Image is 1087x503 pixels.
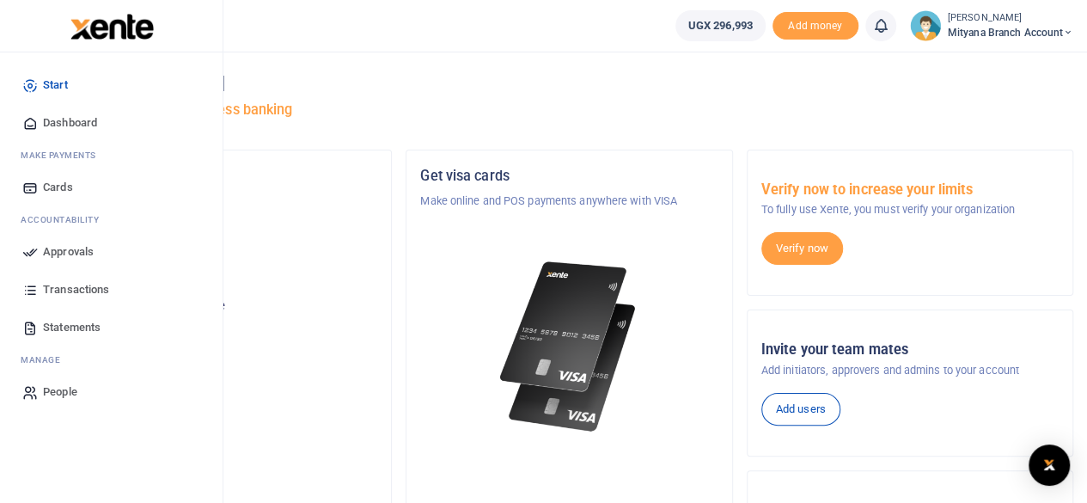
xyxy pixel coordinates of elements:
[761,341,1059,359] h5: Invite your team mates
[80,234,377,251] h5: Account
[675,10,766,41] a: UGX 296,993
[43,179,73,196] span: Cards
[80,298,377,315] p: Your current account balance
[14,104,209,142] a: Dashboard
[761,393,840,426] a: Add users
[761,362,1059,379] p: Add initiators, approvers and admins to your account
[948,11,1073,26] small: [PERSON_NAME]
[70,14,154,40] img: logo-large
[910,10,941,41] img: profile-user
[495,251,644,443] img: xente-_physical_cards.png
[65,74,1073,93] h4: Hello [PERSON_NAME]
[669,10,773,41] li: Wallet ballance
[773,12,858,40] span: Add money
[80,260,377,277] p: Mityana Branch Account
[910,10,1073,41] a: profile-user [PERSON_NAME] Mityana Branch Account
[14,373,209,411] a: People
[29,149,96,162] span: ake Payments
[14,66,209,104] a: Start
[80,193,377,210] p: Tugende Limited
[14,169,209,206] a: Cards
[34,213,99,226] span: countability
[65,101,1073,119] h5: Welcome to better business banking
[69,19,154,32] a: logo-small logo-large logo-large
[43,243,94,261] span: Approvals
[773,18,858,31] a: Add money
[43,281,109,298] span: Transactions
[761,201,1059,218] p: To fully use Xente, you must verify your organization
[14,206,209,233] li: Ac
[948,25,1073,40] span: Mityana Branch Account
[761,181,1059,199] h5: Verify now to increase your limits
[14,142,209,169] li: M
[420,193,718,210] p: Make online and POS payments anywhere with VISA
[43,77,68,94] span: Start
[43,114,97,132] span: Dashboard
[29,353,61,366] span: anage
[80,168,377,185] h5: Organization
[420,168,718,185] h5: Get visa cards
[80,319,377,336] h5: UGX 296,993
[1029,445,1070,486] div: Open Intercom Messenger
[14,309,209,347] a: Statements
[761,232,843,265] a: Verify now
[773,12,858,40] li: Toup your wallet
[43,383,77,401] span: People
[14,271,209,309] a: Transactions
[43,319,101,336] span: Statements
[14,233,209,271] a: Approvals
[688,17,753,34] span: UGX 296,993
[14,347,209,373] li: M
